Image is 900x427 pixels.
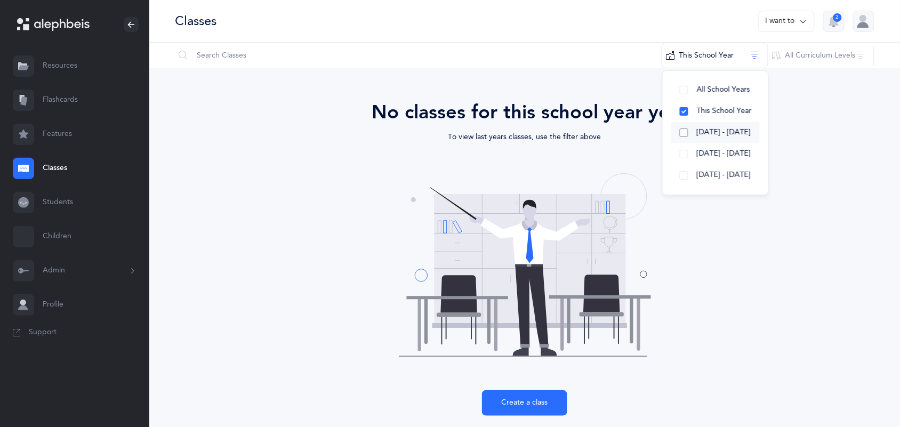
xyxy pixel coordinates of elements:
[697,171,751,179] span: [DATE] - [DATE]
[662,43,768,68] button: This School Year
[671,165,760,186] button: [DATE] - [DATE]
[311,127,738,143] div: To view last years classes, use the filter above
[671,101,760,122] button: This School Year
[29,327,57,338] span: Support
[671,122,760,143] button: [DATE] - [DATE]
[697,149,751,158] span: [DATE] - [DATE]
[247,98,802,127] div: No classes for this school year yet
[671,143,760,165] button: [DATE] - [DATE]
[697,85,750,94] span: All School Years
[847,374,887,414] iframe: Drift Widget Chat Controller
[697,107,752,115] span: This School Year
[759,11,815,32] button: I want to
[174,43,662,68] input: Search Classes
[823,11,845,32] button: 2
[175,12,216,30] div: Classes
[482,390,567,416] button: Create a class
[697,128,751,136] span: [DATE] - [DATE]
[768,43,874,68] button: All Curriculum Levels
[671,79,760,101] button: All School Years
[398,165,652,365] img: classes-coming-soon.svg
[833,13,842,22] div: 2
